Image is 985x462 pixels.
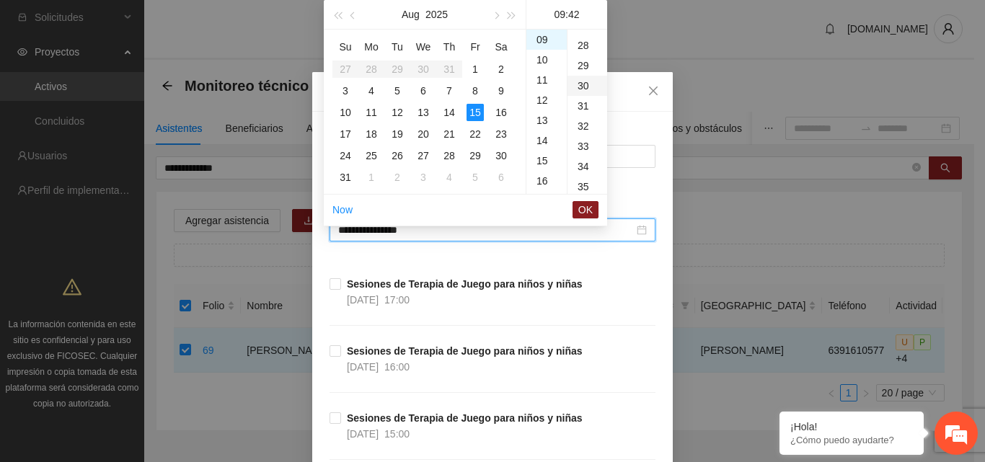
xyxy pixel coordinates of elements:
[389,147,406,164] div: 26
[462,145,488,166] td: 2025-08-29
[436,35,462,58] th: Th
[332,145,358,166] td: 2025-08-24
[492,169,510,186] div: 6
[441,147,458,164] div: 28
[332,35,358,58] th: Su
[567,96,607,116] div: 31
[526,50,567,70] div: 10
[384,166,410,188] td: 2025-09-02
[410,145,436,166] td: 2025-08-27
[410,35,436,58] th: We
[526,70,567,90] div: 11
[384,123,410,145] td: 2025-08-19
[332,80,358,102] td: 2025-08-03
[462,58,488,80] td: 2025-08-01
[526,130,567,151] div: 14
[332,123,358,145] td: 2025-08-17
[436,145,462,166] td: 2025-08-28
[467,125,484,143] div: 22
[384,294,410,306] span: 17:00
[526,90,567,110] div: 12
[347,428,379,440] span: [DATE]
[384,35,410,58] th: Tu
[462,80,488,102] td: 2025-08-08
[567,177,607,197] div: 35
[415,169,432,186] div: 3
[347,278,583,290] strong: Sesiones de Terapia de Juego para niños y niñas
[488,123,514,145] td: 2025-08-23
[436,123,462,145] td: 2025-08-21
[441,125,458,143] div: 21
[337,125,354,143] div: 17
[441,169,458,186] div: 4
[526,30,567,50] div: 09
[488,35,514,58] th: Sa
[526,191,567,211] div: 17
[84,150,199,296] span: Estamos en línea.
[526,110,567,130] div: 13
[462,102,488,123] td: 2025-08-15
[467,147,484,164] div: 29
[462,35,488,58] th: Fr
[347,412,583,424] strong: Sesiones de Terapia de Juego para niños y niñas
[384,428,410,440] span: 15:00
[526,171,567,191] div: 16
[337,147,354,164] div: 24
[462,123,488,145] td: 2025-08-22
[347,294,379,306] span: [DATE]
[488,58,514,80] td: 2025-08-02
[790,421,913,432] div: ¡Hola!
[358,145,384,166] td: 2025-08-25
[467,82,484,99] div: 8
[467,61,484,78] div: 1
[384,80,410,102] td: 2025-08-05
[648,85,659,97] span: close
[567,156,607,177] div: 34
[363,104,380,121] div: 11
[410,166,436,188] td: 2025-09-03
[567,35,607,55] div: 28
[332,102,358,123] td: 2025-08-10
[567,116,607,136] div: 32
[337,169,354,186] div: 31
[578,202,593,218] span: OK
[492,147,510,164] div: 30
[384,361,410,373] span: 16:00
[415,125,432,143] div: 20
[358,80,384,102] td: 2025-08-04
[492,125,510,143] div: 23
[363,147,380,164] div: 25
[436,102,462,123] td: 2025-08-14
[488,166,514,188] td: 2025-09-06
[567,136,607,156] div: 33
[436,80,462,102] td: 2025-08-07
[358,123,384,145] td: 2025-08-18
[389,82,406,99] div: 5
[363,82,380,99] div: 4
[526,151,567,171] div: 15
[410,123,436,145] td: 2025-08-20
[384,102,410,123] td: 2025-08-12
[567,76,607,96] div: 30
[415,82,432,99] div: 6
[467,104,484,121] div: 15
[415,104,432,121] div: 13
[410,102,436,123] td: 2025-08-13
[462,166,488,188] td: 2025-09-05
[488,145,514,166] td: 2025-08-30
[492,82,510,99] div: 9
[347,345,583,357] strong: Sesiones de Terapia de Juego para niños y niñas
[634,72,673,111] button: Close
[441,82,458,99] div: 7
[75,74,242,92] div: Chatee con nosotros ahora
[237,7,271,42] div: Minimizar ventana de chat en vivo
[389,125,406,143] div: 19
[567,55,607,76] div: 29
[573,201,598,218] button: OK
[363,169,380,186] div: 1
[358,102,384,123] td: 2025-08-11
[492,104,510,121] div: 16
[389,169,406,186] div: 2
[441,104,458,121] div: 14
[415,147,432,164] div: 27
